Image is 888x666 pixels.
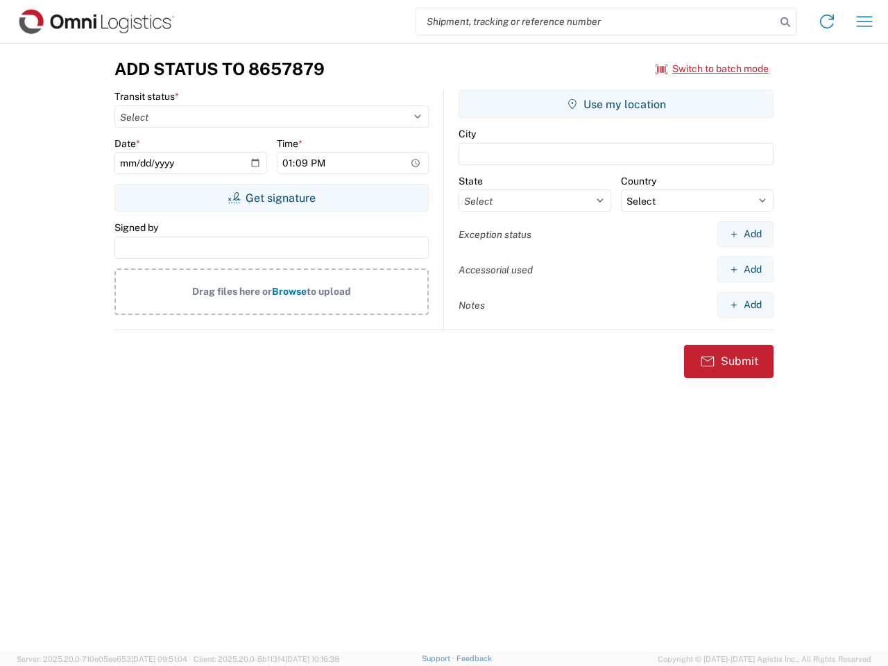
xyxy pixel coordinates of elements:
[717,221,774,247] button: Add
[459,228,531,241] label: Exception status
[717,292,774,318] button: Add
[656,58,769,80] button: Switch to batch mode
[114,59,325,79] h3: Add Status to 8657879
[456,654,492,663] a: Feedback
[114,221,158,234] label: Signed by
[272,286,307,297] span: Browse
[114,137,140,150] label: Date
[459,90,774,118] button: Use my location
[422,654,456,663] a: Support
[459,264,533,276] label: Accessorial used
[459,128,476,140] label: City
[114,184,429,212] button: Get signature
[621,175,656,187] label: Country
[192,286,272,297] span: Drag files here or
[114,90,179,103] label: Transit status
[717,257,774,282] button: Add
[131,655,187,663] span: [DATE] 09:51:04
[459,175,483,187] label: State
[307,286,351,297] span: to upload
[684,345,774,378] button: Submit
[658,653,871,665] span: Copyright © [DATE]-[DATE] Agistix Inc., All Rights Reserved
[277,137,302,150] label: Time
[285,655,339,663] span: [DATE] 10:16:38
[416,8,776,35] input: Shipment, tracking or reference number
[459,299,485,311] label: Notes
[194,655,339,663] span: Client: 2025.20.0-8b113f4
[17,655,187,663] span: Server: 2025.20.0-710e05ee653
